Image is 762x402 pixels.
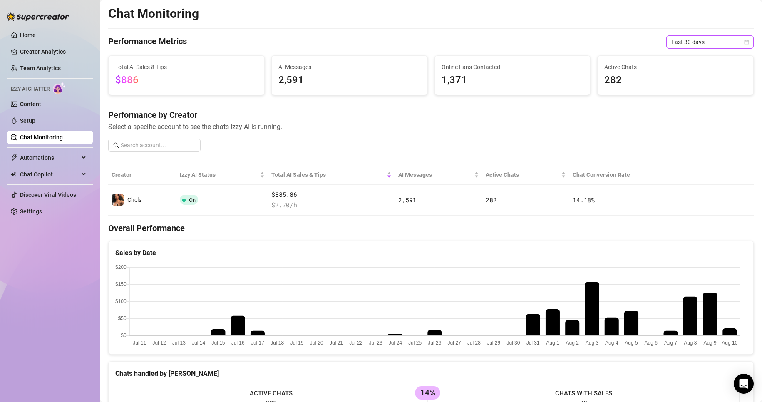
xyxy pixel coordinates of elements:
a: Creator Analytics [20,45,87,58]
span: search [113,142,119,148]
span: AI Messages [398,170,473,179]
div: Sales by Date [115,248,747,258]
span: $885.86 [271,190,391,200]
input: Search account... [121,141,196,150]
button: right [693,193,706,206]
th: AI Messages [395,165,483,185]
span: $886 [115,74,139,86]
span: thunderbolt [11,154,17,161]
span: Total AI Sales & Tips [271,170,385,179]
span: Last 30 days [671,36,749,48]
a: Discover Viral Videos [20,191,76,198]
span: 2,591 [278,72,421,88]
span: Automations [20,151,79,164]
a: Content [20,101,41,107]
h4: Performance by Creator [108,109,754,121]
a: Team Analytics [20,65,61,72]
span: 282 [486,196,496,204]
a: Home [20,32,36,38]
span: Active Chats [486,170,559,179]
img: logo-BBDzfeDw.svg [7,12,69,21]
h4: Performance Metrics [108,35,187,49]
h4: Overall Performance [108,222,754,234]
span: On [189,197,196,203]
span: Online Fans Contacted [442,62,584,72]
a: Chat Monitoring [20,134,63,141]
img: AI Chatter [53,82,66,94]
div: Open Intercom Messenger [734,374,754,394]
span: Chat Copilot [20,168,79,181]
th: Creator [108,165,176,185]
a: Settings [20,208,42,215]
span: Total AI Sales & Tips [115,62,258,72]
span: 2,591 [398,196,417,204]
span: Select a specific account to see the chats Izzy AI is running. [108,122,754,132]
span: 282 [604,72,747,88]
th: Izzy AI Status [176,165,268,185]
span: Active Chats [604,62,747,72]
img: Chat Copilot [11,171,16,177]
span: Chels [127,196,141,203]
span: $ 2.70 /h [271,200,391,210]
img: Chels [112,194,124,206]
th: Chat Conversion Rate [569,165,689,185]
th: Total AI Sales & Tips [268,165,395,185]
span: AI Messages [278,62,421,72]
span: right [696,197,702,203]
span: Izzy AI Status [180,170,258,179]
h2: Chat Monitoring [108,6,199,22]
span: 14.18 % [573,196,594,204]
span: 1,371 [442,72,584,88]
span: Izzy AI Chatter [11,85,50,93]
span: calendar [744,40,749,45]
a: Setup [20,117,35,124]
th: Active Chats [482,165,569,185]
div: Chats handled by [PERSON_NAME] [115,368,747,379]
